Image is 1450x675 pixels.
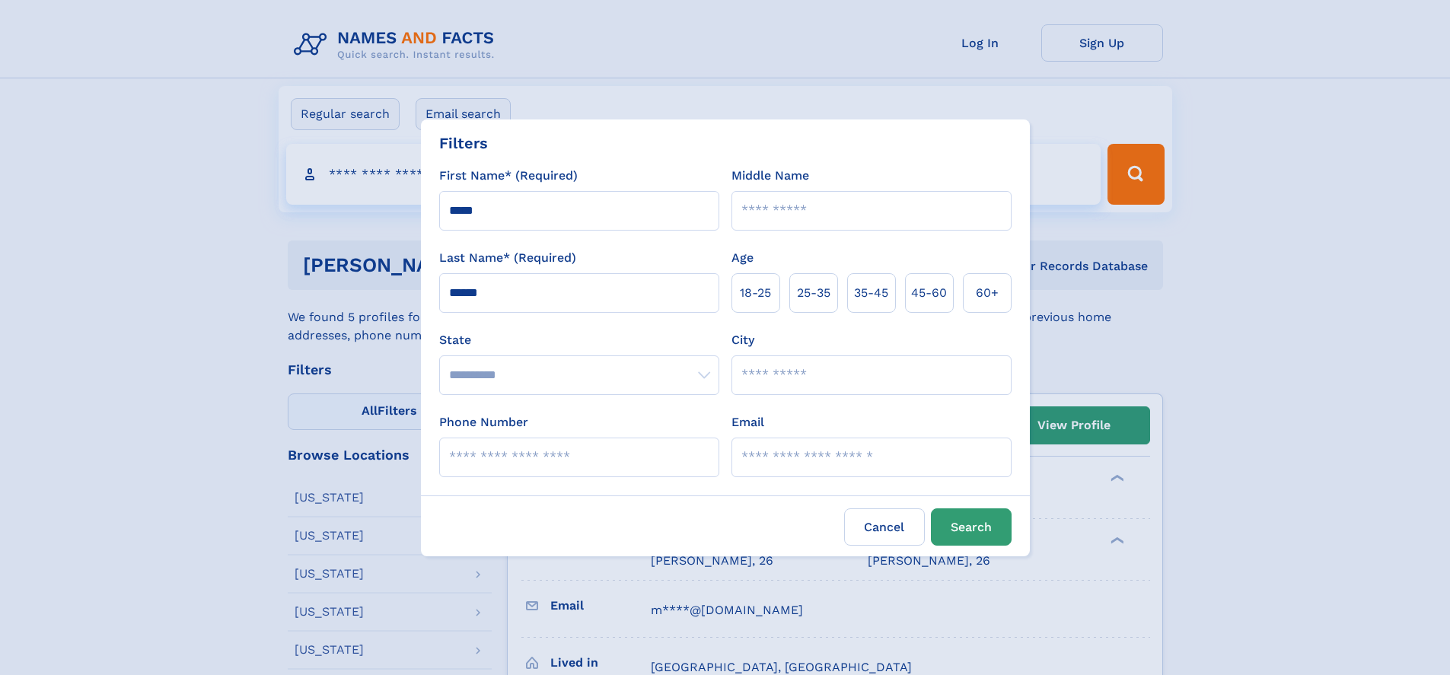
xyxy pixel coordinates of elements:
[976,284,999,302] span: 60+
[731,249,754,267] label: Age
[439,413,528,431] label: Phone Number
[844,508,925,546] label: Cancel
[797,284,830,302] span: 25‑35
[911,284,947,302] span: 45‑60
[439,331,719,349] label: State
[439,167,578,185] label: First Name* (Required)
[854,284,888,302] span: 35‑45
[731,167,809,185] label: Middle Name
[439,132,488,154] div: Filters
[731,413,764,431] label: Email
[731,331,754,349] label: City
[740,284,771,302] span: 18‑25
[439,249,576,267] label: Last Name* (Required)
[931,508,1012,546] button: Search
